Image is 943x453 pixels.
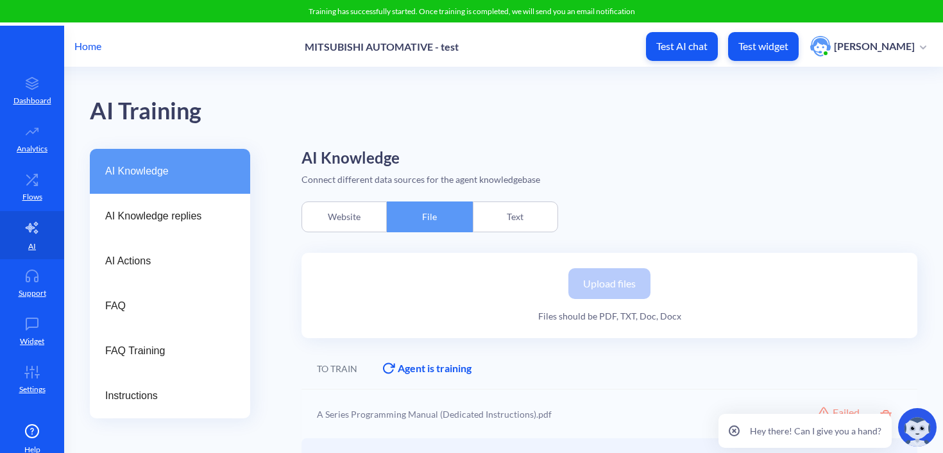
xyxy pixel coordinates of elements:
[105,343,225,359] span: FAQ Training
[568,268,650,299] label: You can only train 50 files at once. Train the current files to proceed.
[90,194,250,239] a: AI Knowledge replies
[750,424,881,438] p: Hey there! Can I give you a hand?
[309,6,635,16] span: Training has successfully started. Once training is completed, we will send you an email notifica...
[105,164,225,179] span: AI Knowledge
[728,32,799,61] button: Test widget
[90,284,250,329] a: FAQ
[398,361,471,376] div: Agent is training
[646,32,718,61] button: Test AI chat
[90,93,201,130] div: AI Training
[473,201,558,232] div: Text
[898,408,937,447] img: copilot-icon.svg
[17,143,47,155] p: Analytics
[538,309,681,323] div: Files should be PDF, TXT, Doc, Docx
[387,201,472,232] div: File
[13,95,51,107] p: Dashboard
[317,362,357,375] div: TO TRAIN
[834,39,915,53] p: [PERSON_NAME]
[105,253,225,269] span: AI Actions
[305,40,459,53] p: MITSUBISHI AUTOMATIVE - test
[28,241,36,252] p: AI
[302,201,387,232] div: Website
[738,40,788,53] p: Test widget
[90,239,250,284] a: AI Actions
[90,329,250,373] a: FAQ Training
[105,298,225,314] span: FAQ
[656,40,708,53] p: Test AI chat
[810,36,831,56] img: user photo
[22,191,42,203] p: Flows
[105,209,225,224] span: AI Knowledge replies
[302,149,917,167] h2: AI Knowledge
[74,38,101,54] p: Home
[90,373,250,418] a: Instructions
[804,35,933,58] button: user photo[PERSON_NAME]
[19,384,46,395] p: Settings
[302,173,917,186] div: Connect different data sources for the agent knowledgebase
[90,149,250,194] a: AI Knowledge
[19,287,46,299] p: Support
[20,336,44,347] p: Widget
[105,388,225,404] span: Instructions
